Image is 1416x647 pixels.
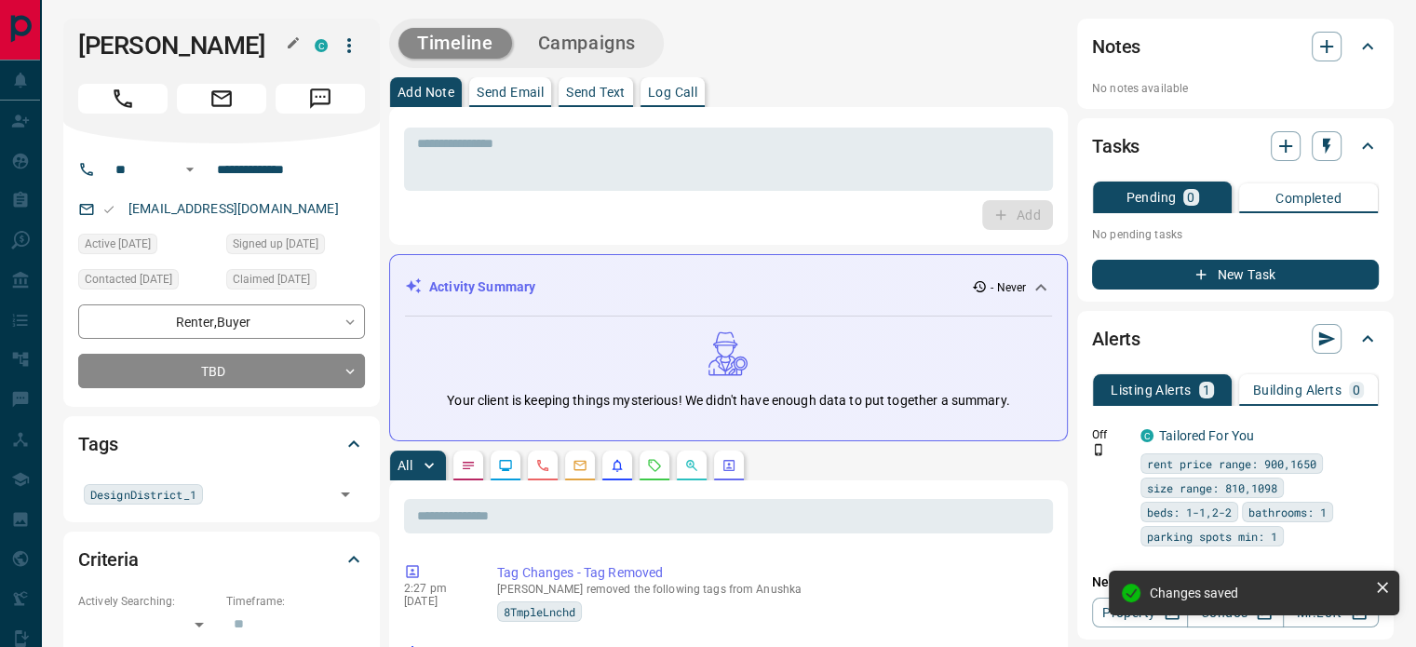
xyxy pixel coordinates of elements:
[128,201,339,216] a: [EMAIL_ADDRESS][DOMAIN_NAME]
[573,458,587,473] svg: Emails
[226,593,365,610] p: Timeframe:
[1092,317,1379,361] div: Alerts
[233,235,318,253] span: Signed up [DATE]
[1111,384,1192,397] p: Listing Alerts
[1092,260,1379,290] button: New Task
[498,458,513,473] svg: Lead Browsing Activity
[1147,527,1277,546] span: parking spots min: 1
[429,277,535,297] p: Activity Summary
[477,86,544,99] p: Send Email
[1275,192,1342,205] p: Completed
[461,458,476,473] svg: Notes
[90,485,196,504] span: DesignDistrict_1
[1203,384,1210,397] p: 1
[332,481,358,507] button: Open
[226,269,365,295] div: Tue Mar 29 2022
[991,279,1026,296] p: - Never
[497,563,1045,583] p: Tag Changes - Tag Removed
[1092,598,1188,627] a: Property
[1092,426,1129,443] p: Off
[1253,384,1342,397] p: Building Alerts
[1092,124,1379,168] div: Tasks
[85,235,151,253] span: Active [DATE]
[78,422,365,466] div: Tags
[1187,191,1194,204] p: 0
[398,86,454,99] p: Add Note
[504,602,575,621] span: 8TmpleLnchd
[1092,573,1379,592] p: New Alert:
[497,583,1045,596] p: [PERSON_NAME] removed the following tags from Anushka
[102,203,115,216] svg: Email Valid
[610,458,625,473] svg: Listing Alerts
[535,458,550,473] svg: Calls
[447,391,1009,411] p: Your client is keeping things mysterious! We didn't have enough data to put together a summary.
[233,270,310,289] span: Claimed [DATE]
[1147,479,1277,497] span: size range: 810,1098
[1248,503,1327,521] span: bathrooms: 1
[85,270,172,289] span: Contacted [DATE]
[405,270,1052,304] div: Activity Summary- Never
[78,354,365,388] div: TBD
[566,86,626,99] p: Send Text
[78,429,117,459] h2: Tags
[315,39,328,52] div: condos.ca
[684,458,699,473] svg: Opportunities
[1140,429,1153,442] div: condos.ca
[1092,80,1379,97] p: No notes available
[1126,191,1176,204] p: Pending
[179,158,201,181] button: Open
[648,86,697,99] p: Log Call
[404,582,469,595] p: 2:27 pm
[78,84,168,114] span: Call
[1150,586,1368,600] div: Changes saved
[1092,24,1379,69] div: Notes
[1147,454,1316,473] span: rent price range: 900,1650
[519,28,654,59] button: Campaigns
[1092,324,1140,354] h2: Alerts
[1159,428,1254,443] a: Tailored For You
[1092,443,1105,456] svg: Push Notification Only
[647,458,662,473] svg: Requests
[78,304,365,339] div: Renter , Buyer
[398,459,412,472] p: All
[276,84,365,114] span: Message
[177,84,266,114] span: Email
[398,28,512,59] button: Timeline
[78,31,287,61] h1: [PERSON_NAME]
[1353,384,1360,397] p: 0
[1147,503,1232,521] span: beds: 1-1,2-2
[78,545,139,574] h2: Criteria
[721,458,736,473] svg: Agent Actions
[78,593,217,610] p: Actively Searching:
[1092,221,1379,249] p: No pending tasks
[78,269,217,295] div: Tue Mar 29 2022
[1092,131,1140,161] h2: Tasks
[1092,32,1140,61] h2: Notes
[78,537,365,582] div: Criteria
[78,234,217,260] div: Tue Mar 29 2022
[226,234,365,260] div: Tue Mar 29 2022
[404,595,469,608] p: [DATE]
